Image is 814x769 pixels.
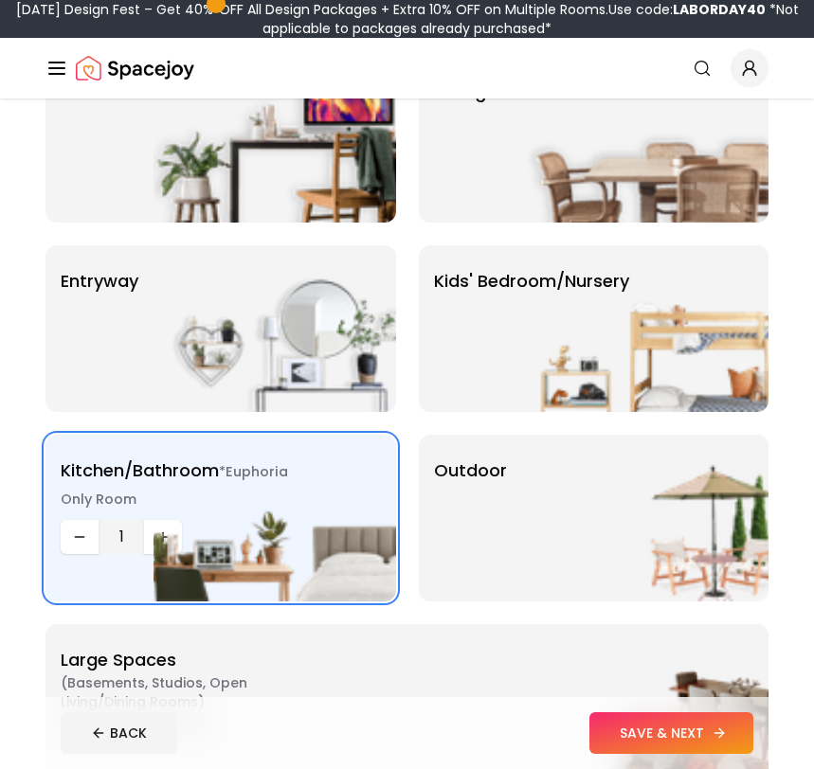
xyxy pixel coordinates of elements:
[154,435,396,601] img: Kitchen/Bathroom *Euphoria Only
[154,56,396,223] img: Office
[61,647,298,739] p: Large Spaces
[61,712,177,754] button: BACK
[144,520,182,554] button: Increase quantity
[434,268,629,295] p: Kids' Bedroom/Nursery
[526,245,769,412] img: Kids' Bedroom/Nursery
[106,526,136,548] span: 1
[526,56,769,223] img: Dining Room
[76,49,194,87] img: Spacejoy Logo
[434,457,507,484] p: Outdoor
[526,435,769,601] img: Outdoor
[76,49,194,87] a: Spacejoy
[61,268,138,295] p: entryway
[61,457,298,512] p: Kitchen/Bathroom
[45,38,769,98] nav: Global
[589,712,753,754] button: SAVE & NEXT
[154,245,396,412] img: entryway
[61,520,99,554] button: Decrease quantity
[61,673,298,711] span: ( Basements, Studios, Open living/dining rooms )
